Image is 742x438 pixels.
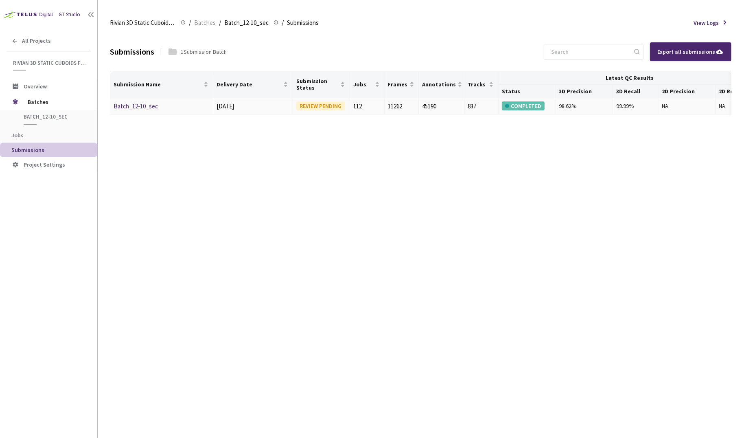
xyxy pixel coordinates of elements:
[28,94,83,110] span: Batches
[296,78,339,91] span: Submission Status
[556,85,613,98] th: 3D Precision
[616,101,655,110] div: 99.99%
[181,47,227,56] div: 1 Submission Batch
[59,11,80,19] div: GT Studio
[613,85,659,98] th: 3D Recall
[293,71,350,98] th: Submission Status
[11,146,44,154] span: Submissions
[353,101,381,111] div: 112
[22,37,51,44] span: All Projects
[468,101,495,111] div: 837
[110,71,213,98] th: Submission Name
[502,101,545,110] div: COMPLETED
[110,18,176,28] span: Rivian 3D Static Cuboids fixed[2024-25]
[657,47,724,56] div: Export all submissions
[353,81,373,88] span: Jobs
[114,102,158,110] a: Batch_12-10_sec
[24,161,65,168] span: Project Settings
[499,85,556,98] th: Status
[287,18,319,28] span: Submissions
[189,18,191,28] li: /
[282,18,284,28] li: /
[296,101,345,110] div: REVIEW PENDING
[388,81,408,88] span: Frames
[464,71,499,98] th: Tracks
[13,59,86,66] span: Rivian 3D Static Cuboids fixed[2024-25]
[219,18,221,28] li: /
[24,113,84,120] span: Batch_12-10_sec
[24,83,47,90] span: Overview
[422,101,461,111] div: 45190
[193,18,217,27] a: Batches
[350,71,384,98] th: Jobs
[194,18,216,28] span: Batches
[224,18,269,28] span: Batch_12-10_sec
[213,71,293,98] th: Delivery Date
[217,81,282,88] span: Delivery Date
[388,101,415,111] div: 11262
[217,101,289,111] div: [DATE]
[694,18,719,27] span: View Logs
[659,85,716,98] th: 2D Precision
[110,45,154,58] div: Submissions
[385,71,419,98] th: Frames
[559,101,609,110] div: 98.62%
[662,101,712,110] div: NA
[11,132,24,139] span: Jobs
[114,81,202,88] span: Submission Name
[468,81,487,88] span: Tracks
[422,81,456,88] span: Annotations
[419,71,464,98] th: Annotations
[546,44,633,59] input: Search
